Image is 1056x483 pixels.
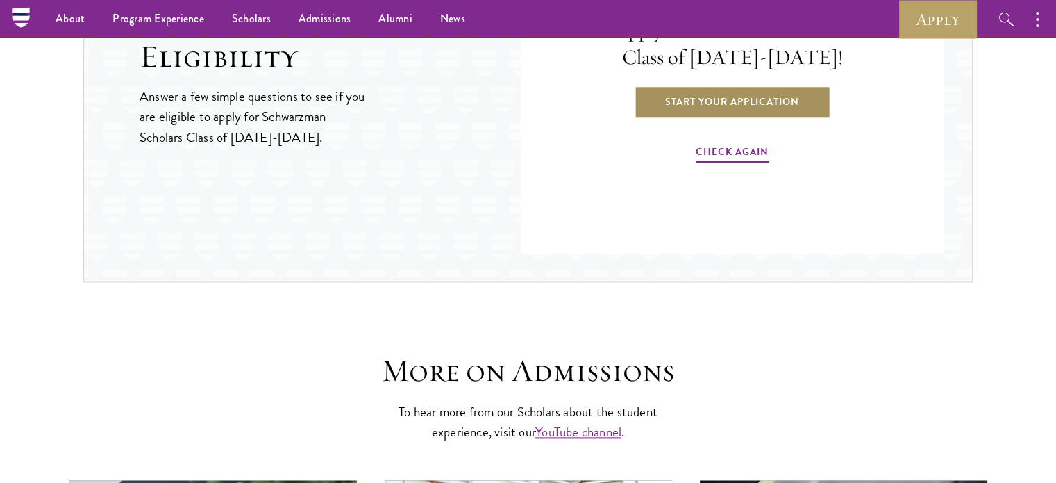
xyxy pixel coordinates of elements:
a: Start Your Application [634,85,830,118]
p: Answer a few simple questions to see if you are eligible to apply for Schwarzman Scholars Class o... [140,86,367,147]
a: Check Again [696,143,769,165]
a: YouTube channel [535,422,621,442]
p: To hear more from our Scholars about the student experience, visit our . [393,402,664,442]
h3: More on Admissions [313,352,744,391]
